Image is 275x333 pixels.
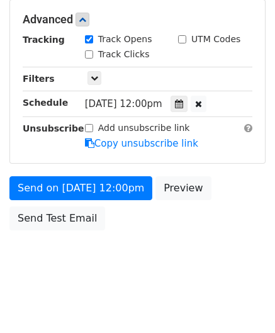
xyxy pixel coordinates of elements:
a: Copy unsubscribe link [85,138,198,149]
label: Track Opens [98,33,152,46]
label: Track Clicks [98,48,150,61]
a: Send on [DATE] 12:00pm [9,176,152,200]
strong: Tracking [23,35,65,45]
iframe: Chat Widget [212,273,275,333]
label: UTM Codes [191,33,240,46]
span: [DATE] 12:00pm [85,98,162,110]
label: Add unsubscribe link [98,121,190,135]
h5: Advanced [23,13,252,26]
strong: Unsubscribe [23,123,84,133]
a: Preview [155,176,211,200]
strong: Schedule [23,98,68,108]
strong: Filters [23,74,55,84]
a: Send Test Email [9,206,105,230]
